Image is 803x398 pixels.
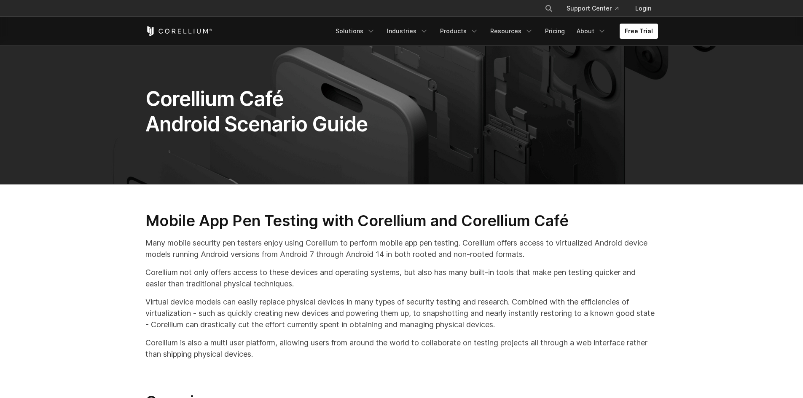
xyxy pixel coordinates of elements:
p: Corellium is also a multi user platform, allowing users from around the world to collaborate on t... [145,337,658,360]
span: Corellium Café Android Scenario Guide [145,86,368,136]
button: Search [541,1,556,16]
a: Pricing [540,24,570,39]
div: Navigation Menu [534,1,658,16]
a: Resources [485,24,538,39]
a: Free Trial [620,24,658,39]
p: Corellium not only offers access to these devices and operating systems, but also has many built-... [145,267,658,289]
div: Navigation Menu [330,24,658,39]
a: Industries [382,24,433,39]
a: Login [628,1,658,16]
p: Virtual device models can easily replace physical devices in many types of security testing and r... [145,296,658,330]
a: About [572,24,611,39]
a: Support Center [560,1,625,16]
p: Many mobile security pen testers enjoy using Corellium to perform mobile app pen testing. Corelli... [145,237,658,260]
a: Corellium Home [145,26,212,36]
h2: Mobile App Pen Testing with Corellium and Corellium Café [145,211,658,230]
a: Solutions [330,24,380,39]
a: Products [435,24,483,39]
